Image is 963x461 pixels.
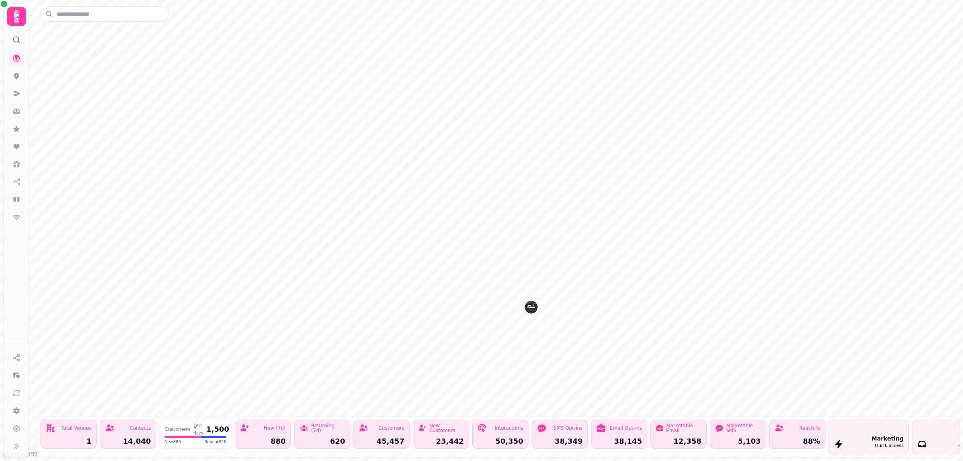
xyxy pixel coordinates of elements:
[205,439,226,445] span: Repeat 620
[799,426,820,430] div: Reach %
[477,438,523,445] div: 50,350
[311,423,345,433] div: Returning (7d)
[429,423,464,433] div: New Customers
[495,426,523,430] div: Interactions
[656,438,701,445] div: 12,358
[872,434,904,443] div: Marketing
[537,438,583,445] div: 38,349
[596,438,642,445] div: 38,145
[715,438,761,445] div: 5,103
[418,438,464,445] div: 23,442
[105,438,151,445] div: 14,040
[726,423,761,433] div: Marketable SMS
[240,438,286,445] div: 880
[359,438,404,445] div: 45,457
[46,438,91,445] div: 1
[2,449,38,459] a: Mapbox logo
[378,426,404,430] div: Customers
[829,420,909,454] button: MarketingQuick access
[194,423,203,435] div: Last 7 days
[264,426,286,430] div: New (7d)
[525,301,538,316] div: Map marker
[872,443,904,449] div: Quick access
[61,426,91,430] div: Total Venues
[165,427,191,432] div: Customers
[525,301,538,314] button: The Plough
[130,426,151,430] div: Contacts
[774,438,820,445] div: 88%
[206,426,229,433] div: 1,500
[165,439,181,445] span: New 880
[553,426,583,430] div: SMS Opt-ins
[299,438,345,445] div: 620
[610,426,642,430] div: Email Opt-ins
[666,423,701,433] div: Marketable Email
